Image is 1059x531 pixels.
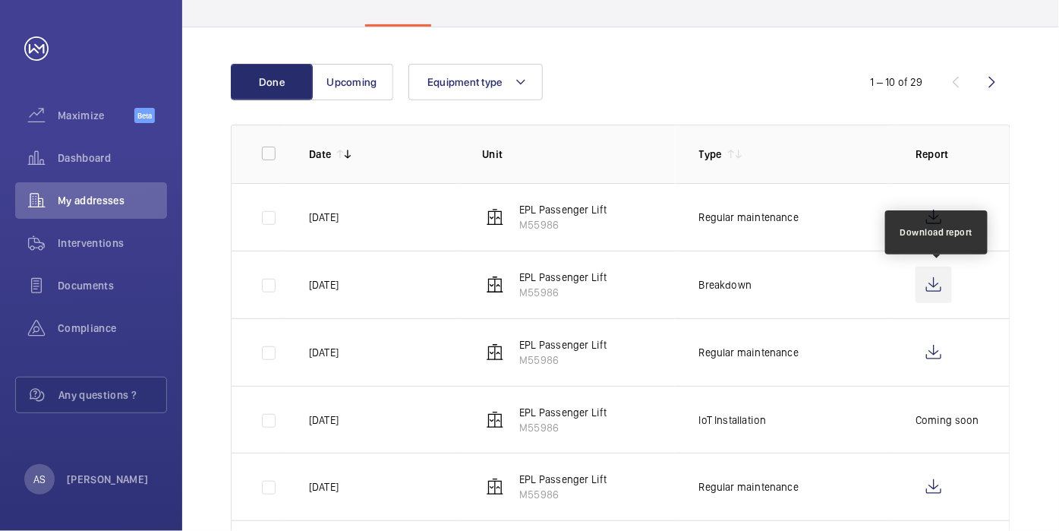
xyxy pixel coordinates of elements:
span: Dashboard [58,150,167,166]
button: Upcoming [311,64,393,100]
p: IoT Installation [699,412,767,428]
p: Regular maintenance [699,210,799,225]
p: EPL Passenger Lift [519,472,607,487]
p: EPL Passenger Lift [519,270,607,285]
p: M55986 [519,217,607,232]
p: Date [309,147,331,162]
div: Download report [900,226,973,239]
p: Regular maintenance [699,479,799,495]
span: Documents [58,278,167,293]
span: Beta [134,108,155,123]
span: Maximize [58,108,134,123]
img: elevator.svg [486,208,504,226]
p: M55986 [519,352,607,368]
p: [DATE] [309,412,339,428]
p: Report [916,147,979,162]
p: [PERSON_NAME] [67,472,149,487]
p: M55986 [519,285,607,300]
p: Regular maintenance [699,345,799,360]
p: Breakdown [699,277,752,292]
p: EPL Passenger Lift [519,202,607,217]
p: Type [699,147,722,162]
img: elevator.svg [486,276,504,294]
span: Interventions [58,235,167,251]
p: AS [33,472,46,487]
p: EPL Passenger Lift [519,337,607,352]
p: [DATE] [309,479,339,495]
button: Done [231,64,313,100]
span: Compliance [58,321,167,336]
p: [DATE] [309,210,339,225]
span: Any questions ? [58,387,166,403]
img: elevator.svg [486,478,504,496]
p: Coming soon [916,412,979,428]
p: EPL Passenger Lift [519,405,607,420]
span: Equipment type [427,76,503,88]
span: My addresses [58,193,167,208]
p: M55986 [519,487,607,502]
p: M55986 [519,420,607,435]
img: elevator.svg [486,411,504,429]
p: [DATE] [309,277,339,292]
img: elevator.svg [486,343,504,362]
p: Unit [482,147,674,162]
button: Equipment type [408,64,543,100]
div: 1 – 10 of 29 [871,74,923,90]
p: [DATE] [309,345,339,360]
